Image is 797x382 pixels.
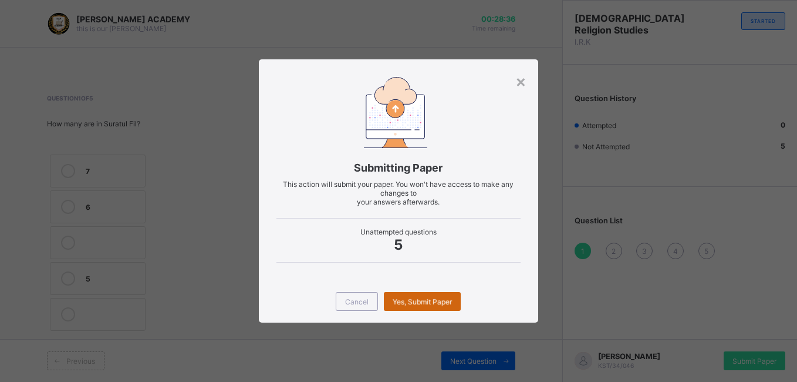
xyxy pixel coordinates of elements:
[283,180,514,206] span: This action will submit your paper. You won't have access to make any changes to your answers aft...
[515,71,526,91] div: ×
[364,77,427,148] img: submitting-paper.7509aad6ec86be490e328e6d2a33d40a.svg
[393,297,452,306] span: Yes, Submit Paper
[276,227,520,236] span: Unattempted questions
[345,297,369,306] span: Cancel
[276,236,520,253] span: 5
[276,162,520,174] span: Submitting Paper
